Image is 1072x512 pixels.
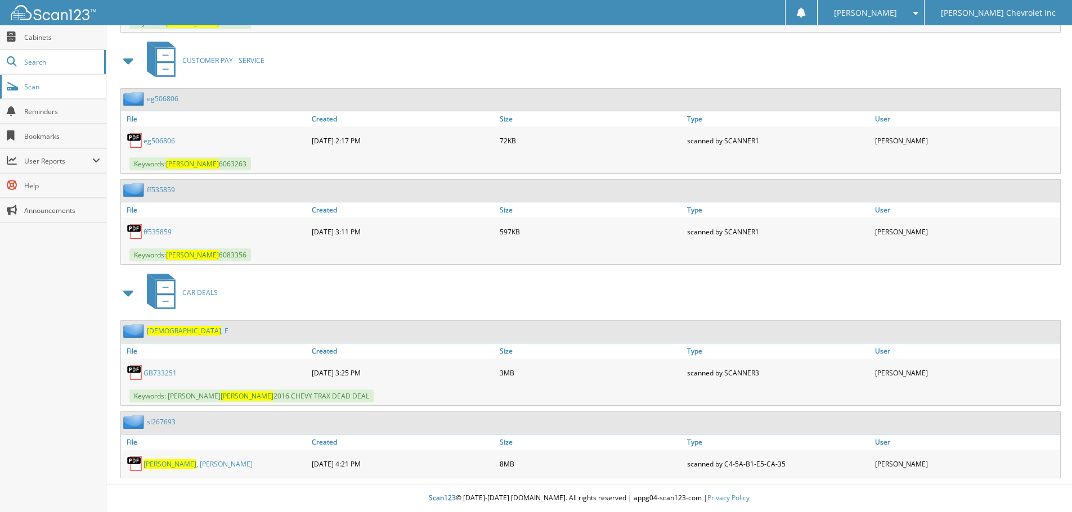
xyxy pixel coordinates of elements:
span: User Reports [24,156,92,166]
a: Created [309,343,497,359]
div: [DATE] 3:25 PM [309,361,497,384]
a: [PERSON_NAME], [PERSON_NAME] [143,459,253,469]
div: 72KB [497,129,685,152]
span: Bookmarks [24,132,100,141]
a: Created [309,111,497,126]
a: Size [497,111,685,126]
span: Scan [24,82,100,92]
a: GB733251 [143,368,177,378]
img: folder2.png [123,324,147,338]
div: scanned by C4-5A-B1-E5-CA-35 [684,452,872,475]
span: [DEMOGRAPHIC_DATA] [147,326,221,336]
a: ff535859 [143,227,172,237]
span: [PERSON_NAME] Chevrolet Inc [941,10,1056,16]
div: scanned by SCANNER1 [684,129,872,152]
span: Keywords: 6063263 [129,157,251,170]
span: Keywords: [PERSON_NAME] 2016 CHEVY TRAX DEAD DEAL [129,389,374,402]
a: CUSTOMER PAY - SERVICE [140,38,264,83]
a: User [872,202,1060,218]
div: [PERSON_NAME] [872,220,1060,243]
a: File [121,202,309,218]
a: Privacy Policy [707,493,750,502]
a: Created [309,434,497,450]
span: Announcements [24,206,100,215]
div: [DATE] 2:17 PM [309,129,497,152]
span: [PERSON_NAME] [834,10,897,16]
a: Size [497,434,685,450]
a: User [872,111,1060,126]
div: [PERSON_NAME] [872,361,1060,384]
a: sl267693 [147,417,176,427]
img: PDF.png [127,455,143,472]
span: [PERSON_NAME] [166,250,219,260]
span: [PERSON_NAME] [166,159,219,169]
img: folder2.png [123,415,147,429]
a: Type [684,343,872,359]
a: CAR DEALS [140,270,218,315]
a: User [872,343,1060,359]
span: CUSTOMER PAY - SERVICE [182,56,264,65]
a: File [121,343,309,359]
span: Scan123 [429,493,456,502]
div: © [DATE]-[DATE] [DOMAIN_NAME]. All rights reserved | appg04-scan123-com | [106,484,1072,512]
img: folder2.png [123,92,147,106]
div: [PERSON_NAME] [872,452,1060,475]
img: scan123-logo-white.svg [11,5,96,20]
div: 597KB [497,220,685,243]
a: Size [497,343,685,359]
div: [PERSON_NAME] [872,129,1060,152]
a: Created [309,202,497,218]
div: 8MB [497,452,685,475]
a: File [121,111,309,126]
a: ff535859 [147,185,175,194]
span: Help [24,181,100,191]
div: scanned by SCANNER1 [684,220,872,243]
img: PDF.png [127,132,143,149]
a: [DEMOGRAPHIC_DATA], E [147,326,228,336]
span: [PERSON_NAME] [143,459,196,469]
span: Search [24,57,98,67]
a: Type [684,202,872,218]
span: Keywords: 6083356 [129,248,251,261]
iframe: Chat Widget [1016,458,1072,512]
a: Size [497,202,685,218]
img: PDF.png [127,223,143,240]
img: PDF.png [127,364,143,381]
a: File [121,434,309,450]
a: Type [684,434,872,450]
span: CAR DEALS [182,288,218,297]
div: [DATE] 3:11 PM [309,220,497,243]
img: folder2.png [123,183,147,197]
a: Type [684,111,872,126]
a: eg506806 [147,94,178,103]
a: eg506806 [143,136,175,146]
span: [PERSON_NAME] [221,391,273,401]
div: 3MB [497,361,685,384]
a: User [872,434,1060,450]
div: scanned by SCANNER3 [684,361,872,384]
div: [DATE] 4:21 PM [309,452,497,475]
span: Cabinets [24,33,100,42]
span: Reminders [24,107,100,116]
